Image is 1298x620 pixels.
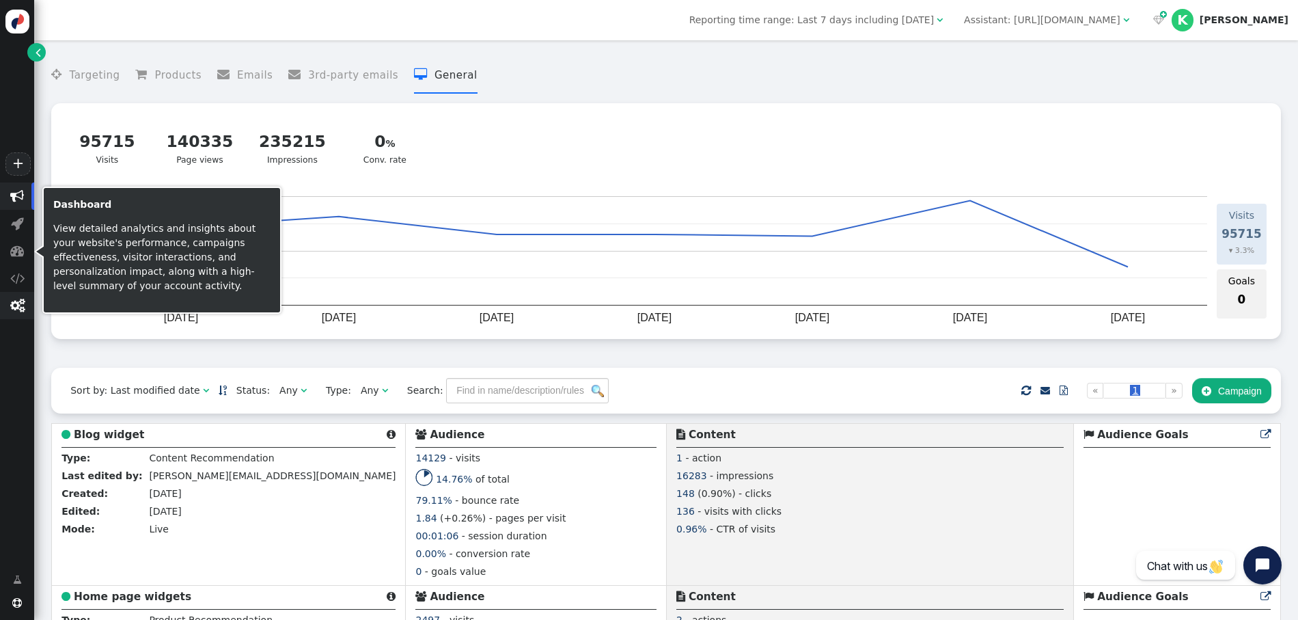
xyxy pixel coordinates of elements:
[351,130,419,167] div: Conv. rate
[455,495,519,506] span: - bounce rate
[149,488,181,499] span: [DATE]
[425,566,486,577] span: - goals value
[1221,208,1262,224] td: Visits
[676,591,685,602] span: 
[12,598,22,608] span: 
[61,591,70,602] span: 
[1111,312,1145,323] text: [DATE]
[227,383,270,398] span: Status:
[74,130,141,154] div: 95715
[166,130,234,154] div: 140335
[430,429,484,441] b: Audience
[698,506,782,517] span: - visits with clicks
[343,122,427,175] a: 0Conv. rate
[27,43,46,62] a: 
[1192,378,1271,403] button: Campaign
[149,524,169,535] span: Live
[1260,429,1271,441] a: 
[382,386,388,395] span: 
[1123,15,1129,25] span: 
[149,453,274,463] span: Content Recommendation
[414,57,478,94] li: General
[301,386,307,395] span: 
[11,217,24,230] span: 
[1021,382,1031,399] span: 
[61,470,142,481] b: Last edited by:
[676,506,695,517] span: 136
[74,591,191,603] b: Home page widgets
[436,474,472,485] span: 14.76%
[219,385,227,396] a: 
[387,591,396,602] span: 
[415,566,422,577] span: 0
[689,14,934,25] span: Reporting time range: Last 7 days including [DATE]
[637,312,672,323] text: [DATE]
[13,573,22,587] span: 
[676,488,695,499] span: 148
[1097,591,1189,603] b: Audience Goals
[149,470,396,481] span: [PERSON_NAME][EMAIL_ADDRESS][DOMAIN_NAME]
[351,130,419,154] div: 0
[51,68,69,81] span: 
[5,152,30,176] a: +
[1087,383,1104,399] a: «
[61,429,70,440] span: 
[65,122,149,175] a: 95715Visits
[288,68,308,81] span: 
[1260,591,1271,602] span: 
[1050,378,1077,403] a: 
[1172,9,1193,31] div: K
[61,524,95,535] b: Mode:
[1160,9,1167,21] span: 
[1221,273,1262,289] td: Goals
[10,299,25,312] span: 
[676,524,706,535] span: 0.96%
[387,429,396,440] span: 
[1238,293,1246,306] span: 0
[398,385,443,396] span: Search:
[449,453,480,463] span: - visits
[53,199,111,210] b: Dashboard
[61,193,1207,329] svg: A chart.
[430,591,484,603] b: Audience
[710,470,773,481] span: - impressions
[164,312,198,323] text: [DATE]
[1083,429,1094,440] span: 
[1040,386,1050,395] span: 
[414,68,434,81] span: 
[61,506,100,517] b: Edited:
[964,13,1120,27] div: Assistant: [URL][DOMAIN_NAME]
[475,474,510,485] span: of total
[149,506,181,517] span: [DATE]
[1060,386,1068,395] span: 
[1150,13,1167,27] a:  
[415,530,458,541] span: 00:01:06
[689,591,736,603] b: Content
[685,453,721,463] span: - action
[449,548,530,559] span: - conversion rate
[3,567,31,592] a: 
[250,122,334,175] a: 235215Impressions
[1221,227,1261,241] span: 95715
[953,312,987,323] text: [DATE]
[61,488,108,499] b: Created:
[446,378,609,403] input: Find in name/description/rules
[937,15,943,25] span: 
[70,383,199,398] div: Sort by: Last modified date
[415,453,446,463] span: 14129
[689,429,736,441] b: Content
[698,488,735,499] span: (0.90%)
[288,57,398,94] li: 3rd-party emails
[158,122,242,175] a: 140335Page views
[10,271,25,285] span: 
[592,385,604,397] img: icon_search.png
[259,130,327,154] div: 235215
[259,130,327,167] div: Impressions
[1083,591,1094,602] span: 
[36,45,41,59] span: 
[61,453,90,463] b: Type:
[1221,245,1261,257] div: ▾ 3.3%
[415,513,437,524] span: 1.84
[74,429,144,441] b: Blog widget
